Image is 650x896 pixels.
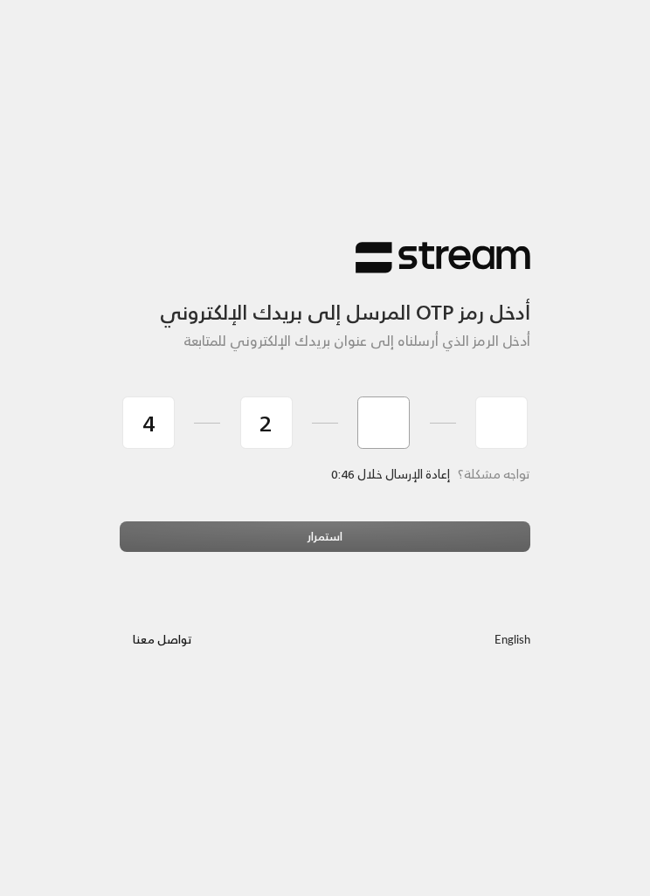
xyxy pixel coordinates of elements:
[332,463,450,485] span: إعادة الإرسال خلال 0:46
[356,241,530,275] img: Stream Logo
[494,625,530,656] a: English
[120,333,530,349] h5: أدخل الرمز الذي أرسلناه إلى عنوان بريدك الإلكتروني للمتابعة
[120,274,530,325] h3: أدخل رمز OTP المرسل إلى بريدك الإلكتروني
[458,463,530,485] span: تواجه مشكلة؟
[120,625,205,656] button: تواصل معنا
[120,630,205,650] a: تواصل معنا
